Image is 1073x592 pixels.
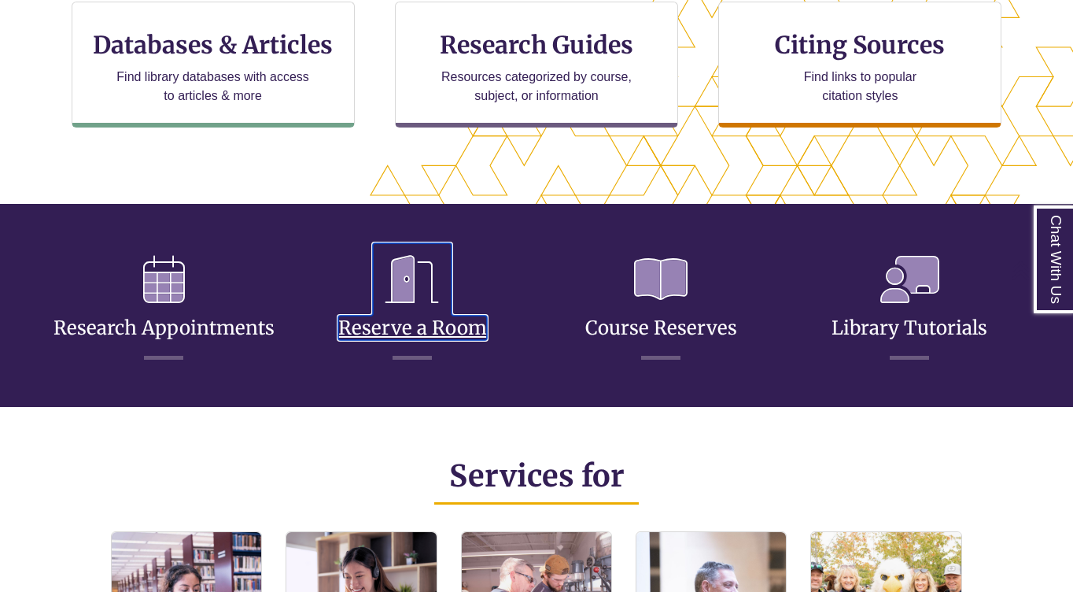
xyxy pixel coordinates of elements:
[395,2,678,128] a: Research Guides Resources categorized by course, subject, or information
[53,278,275,340] a: Research Appointments
[338,278,487,340] a: Reserve a Room
[72,2,355,128] a: Databases & Articles Find library databases with access to articles & more
[85,30,341,60] h3: Databases & Articles
[434,68,640,105] p: Resources categorized by course, subject, or information
[449,457,625,494] span: Services for
[765,30,957,60] h3: Citing Sources
[408,30,665,60] h3: Research Guides
[718,2,1001,128] a: Citing Sources Find links to popular citation styles
[1010,260,1069,281] a: Back to Top
[585,278,737,340] a: Course Reserves
[831,278,987,340] a: Library Tutorials
[110,68,315,105] p: Find library databases with access to articles & more
[784,68,937,105] p: Find links to popular citation styles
